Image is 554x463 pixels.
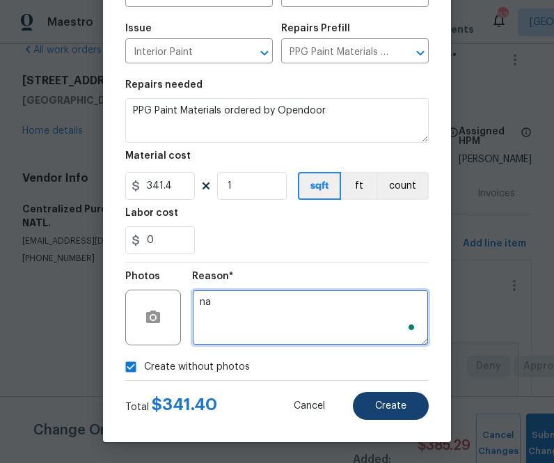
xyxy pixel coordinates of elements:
[271,392,347,420] button: Cancel
[125,151,191,161] h5: Material cost
[125,272,160,281] h5: Photos
[294,401,325,411] span: Cancel
[152,396,217,413] span: $ 341.40
[353,392,429,420] button: Create
[125,398,217,414] div: Total
[125,24,152,33] h5: Issue
[125,208,178,218] h5: Labor cost
[298,172,341,200] button: sqft
[341,172,377,200] button: ft
[377,172,429,200] button: count
[125,80,203,90] h5: Repairs needed
[281,24,350,33] h5: Repairs Prefill
[125,98,429,143] textarea: PPG Paint Materials ordered by Opendoor
[144,360,250,375] span: Create without photos
[255,43,274,63] button: Open
[192,272,233,281] h5: Reason*
[375,401,406,411] span: Create
[192,290,429,345] textarea: To enrich screen reader interactions, please activate Accessibility in Grammarly extension settings
[411,43,430,63] button: Open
